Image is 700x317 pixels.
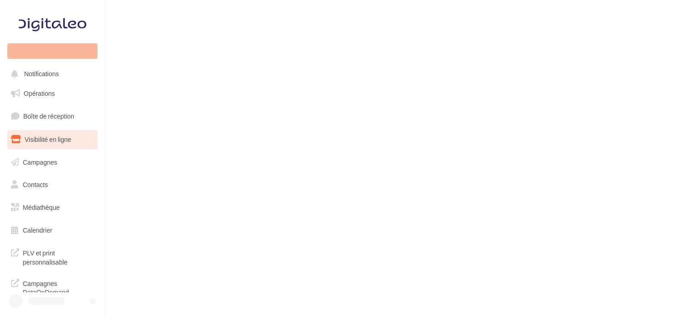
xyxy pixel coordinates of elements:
[5,84,99,103] a: Opérations
[5,153,99,172] a: Campagnes
[23,158,57,166] span: Campagnes
[23,277,94,297] span: Campagnes DataOnDemand
[24,89,55,97] span: Opérations
[25,135,71,143] span: Visibilité en ligne
[5,130,99,149] a: Visibilité en ligne
[7,43,98,59] div: Nouvelle campagne
[23,112,74,120] span: Boîte de réception
[5,106,99,126] a: Boîte de réception
[5,175,99,194] a: Contacts
[5,274,99,301] a: Campagnes DataOnDemand
[23,181,48,188] span: Contacts
[5,198,99,217] a: Médiathèque
[23,247,94,266] span: PLV et print personnalisable
[5,221,99,240] a: Calendrier
[23,203,60,211] span: Médiathèque
[24,70,59,78] span: Notifications
[23,226,52,234] span: Calendrier
[5,243,99,270] a: PLV et print personnalisable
